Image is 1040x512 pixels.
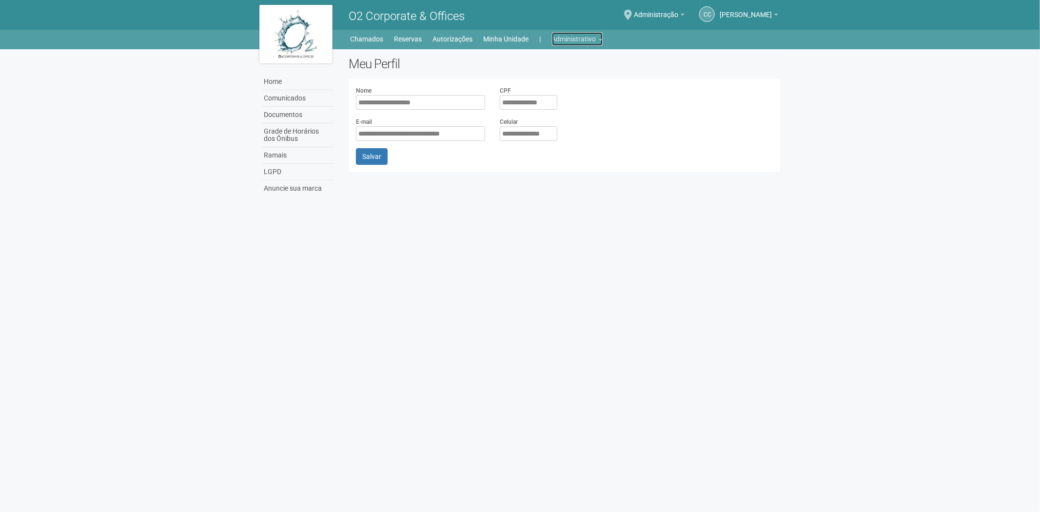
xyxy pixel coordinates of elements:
a: Administração [634,12,685,20]
a: [PERSON_NAME] [720,12,778,20]
a: Autorizações [433,32,473,46]
a: Ramais [262,147,334,164]
span: Camila Catarina Lima [720,1,772,19]
a: Documentos [262,107,334,123]
a: Chamados [351,32,384,46]
a: Administrativo [552,32,603,46]
label: Nome [356,86,372,95]
img: logo.jpg [259,5,333,63]
a: LGPD [262,164,334,180]
a: Minha Unidade [484,32,529,46]
a: Anuncie sua marca [262,180,334,197]
a: Comunicados [262,90,334,107]
label: E-mail [356,118,372,126]
a: Reservas [394,32,422,46]
a: CC [699,6,715,22]
h2: Meu Perfil [349,57,781,71]
a: Home [262,74,334,90]
label: Celular [500,118,518,126]
label: CPF [500,86,511,95]
button: Salvar [356,148,388,165]
span: O2 Corporate & Offices [349,9,465,23]
a: | [540,32,541,46]
span: Administração [634,1,678,19]
a: Grade de Horários dos Ônibus [262,123,334,147]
